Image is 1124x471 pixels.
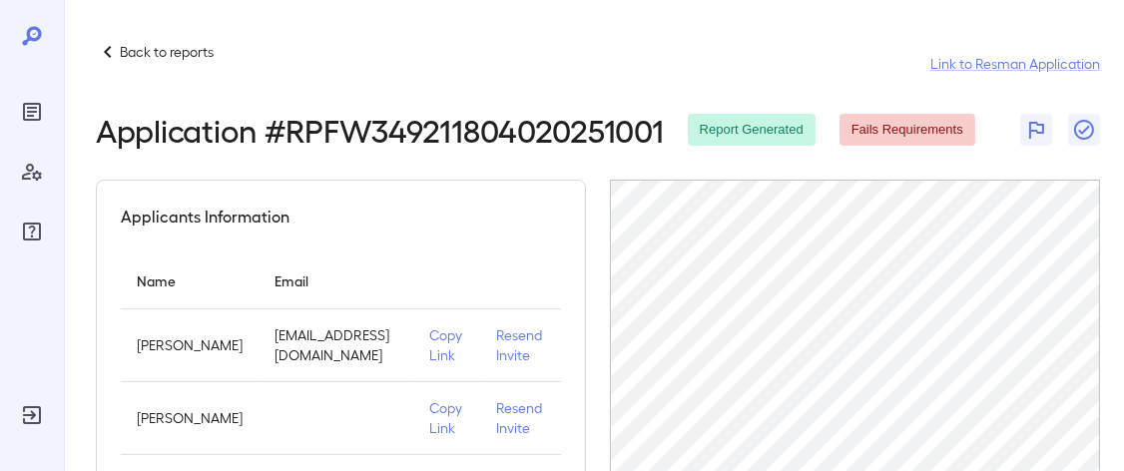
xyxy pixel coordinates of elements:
span: Fails Requirements [840,121,975,140]
a: Link to Resman Application [930,54,1100,74]
p: Resend Invite [496,398,545,438]
th: Email [259,252,413,309]
p: Back to reports [120,42,214,62]
p: [PERSON_NAME] [137,408,243,428]
button: Flag Report [1020,114,1052,146]
p: Copy Link [429,398,464,438]
h5: Applicants Information [121,205,289,229]
span: Report Generated [688,121,816,140]
p: Copy Link [429,325,464,365]
th: Name [121,252,259,309]
div: Manage Users [16,156,48,188]
p: [PERSON_NAME] [137,335,243,355]
div: Log Out [16,399,48,431]
div: FAQ [16,216,48,247]
div: Reports [16,96,48,128]
p: Resend Invite [496,325,545,365]
h2: Application # RPFW349211804020251001 [96,112,664,148]
p: [EMAIL_ADDRESS][DOMAIN_NAME] [275,325,397,365]
button: Close Report [1068,114,1100,146]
